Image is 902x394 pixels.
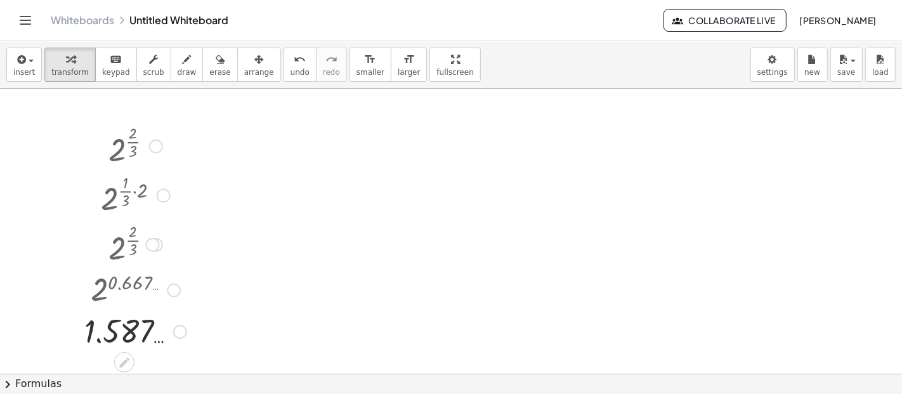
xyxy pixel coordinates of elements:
[356,68,384,77] span: smaller
[209,68,230,77] span: erase
[865,48,896,82] button: load
[244,68,274,77] span: arrange
[202,48,237,82] button: erase
[51,68,89,77] span: transform
[294,52,306,67] i: undo
[143,68,164,77] span: scrub
[663,9,787,32] button: Collaborate Live
[316,48,347,82] button: redoredo
[136,48,171,82] button: scrub
[350,48,391,82] button: format_sizesmaller
[799,15,877,26] span: [PERSON_NAME]
[674,15,776,26] span: Collaborate Live
[325,52,337,67] i: redo
[797,48,828,82] button: new
[872,68,889,77] span: load
[750,48,795,82] button: settings
[429,48,480,82] button: fullscreen
[291,68,310,77] span: undo
[102,68,130,77] span: keypad
[789,9,887,32] button: [PERSON_NAME]
[757,68,788,77] span: settings
[95,48,137,82] button: keyboardkeypad
[284,48,317,82] button: undoundo
[364,52,376,67] i: format_size
[837,68,855,77] span: save
[398,68,420,77] span: larger
[6,48,42,82] button: insert
[323,68,340,77] span: redo
[403,52,415,67] i: format_size
[804,68,820,77] span: new
[13,68,35,77] span: insert
[51,14,114,27] a: Whiteboards
[44,48,96,82] button: transform
[15,10,36,30] button: Toggle navigation
[391,48,427,82] button: format_sizelarger
[436,68,473,77] span: fullscreen
[237,48,281,82] button: arrange
[171,48,204,82] button: draw
[114,352,134,372] div: Edit math
[110,52,122,67] i: keyboard
[178,68,197,77] span: draw
[830,48,863,82] button: save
